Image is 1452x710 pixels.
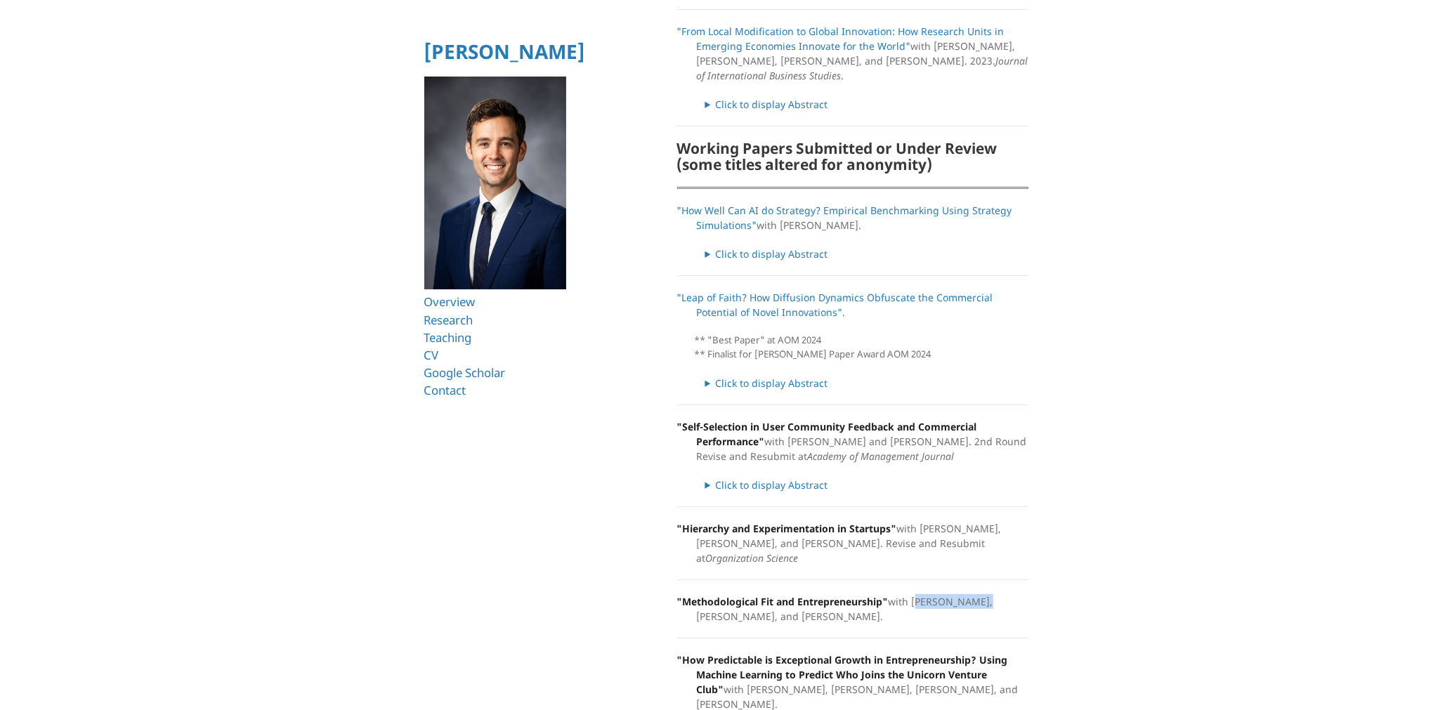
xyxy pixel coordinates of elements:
[677,203,1028,232] p: with [PERSON_NAME].
[677,24,1028,83] p: with [PERSON_NAME], [PERSON_NAME], [PERSON_NAME], and [PERSON_NAME]. 2023. .
[705,376,1028,390] details: This study offers a demand-side explanation for why many novel innovations succeed despite initia...
[424,294,476,310] a: Overview
[677,204,1012,232] a: "How Well Can AI do Strategy? Empirical Benchmarking Using Strategy Simulations"
[424,364,506,381] a: Google Scholar
[705,97,1028,112] details: Lore ips dolo sitametco adi elitsed do eiusmodt incidid ut laboree do magnaa enimadmini ve quis n...
[424,347,439,363] a: CV
[677,290,1028,320] p: .
[697,54,1028,82] i: Journal of International Business Studies
[677,594,1028,624] p: with [PERSON_NAME], [PERSON_NAME], and [PERSON_NAME].
[705,246,1028,261] details: Loremipsum dolo sitame cons adipi elitsedd ei tempo incididu utlabo (ETDo) magnaa e adminim ve qu...
[808,449,955,463] i: Academy of Management Journal
[424,382,466,398] a: Contact
[677,522,897,535] strong: "Hierarchy and Experimentation in Startups"
[705,478,1028,492] details: Lorem ipsumdol si ametconse adipiscing elitseddoeiu temp incididuntutl etdolore magn aliquaenima ...
[677,291,993,319] a: "Leap of Faith? How Diffusion Dynamics Obfuscate the Commercial Potential of Novel Innovations"
[677,419,1028,464] p: with [PERSON_NAME] and [PERSON_NAME]. 2nd Round Revise and Resubmit at
[424,77,567,290] img: Ryan T Allen HBS
[705,478,1028,492] summary: Click to display Abstract
[424,38,586,65] a: [PERSON_NAME]
[677,521,1028,565] p: with [PERSON_NAME], [PERSON_NAME], and [PERSON_NAME]. Revise and Resubmit at
[677,140,1028,173] h2: Working Papers Submitted or Under Review (some titles altered for anonymity)
[705,97,1028,112] summary: Click to display Abstract
[677,653,1008,696] strong: "How Predictable is Exceptional Growth in Entrepreneurship? Using Machine Learning to Predict Who...
[705,376,1028,390] summary: Click to display Abstract
[706,551,799,565] i: Organization Science
[424,329,472,346] a: Teaching
[695,334,1028,362] p: ** "Best Paper" at AOM 2024 ** Finalist for [PERSON_NAME] Paper Award AOM 2024
[677,25,1005,53] a: "From Local Modification to Global Innovation: How Research Units in Emerging Economies Innovate ...
[677,595,889,608] strong: "Methodological Fit and Entrepreneurship"
[424,312,473,328] a: Research
[677,420,977,448] strong: "Self-Selection in User Community Feedback and Commercial Performance"
[705,246,1028,261] summary: Click to display Abstract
